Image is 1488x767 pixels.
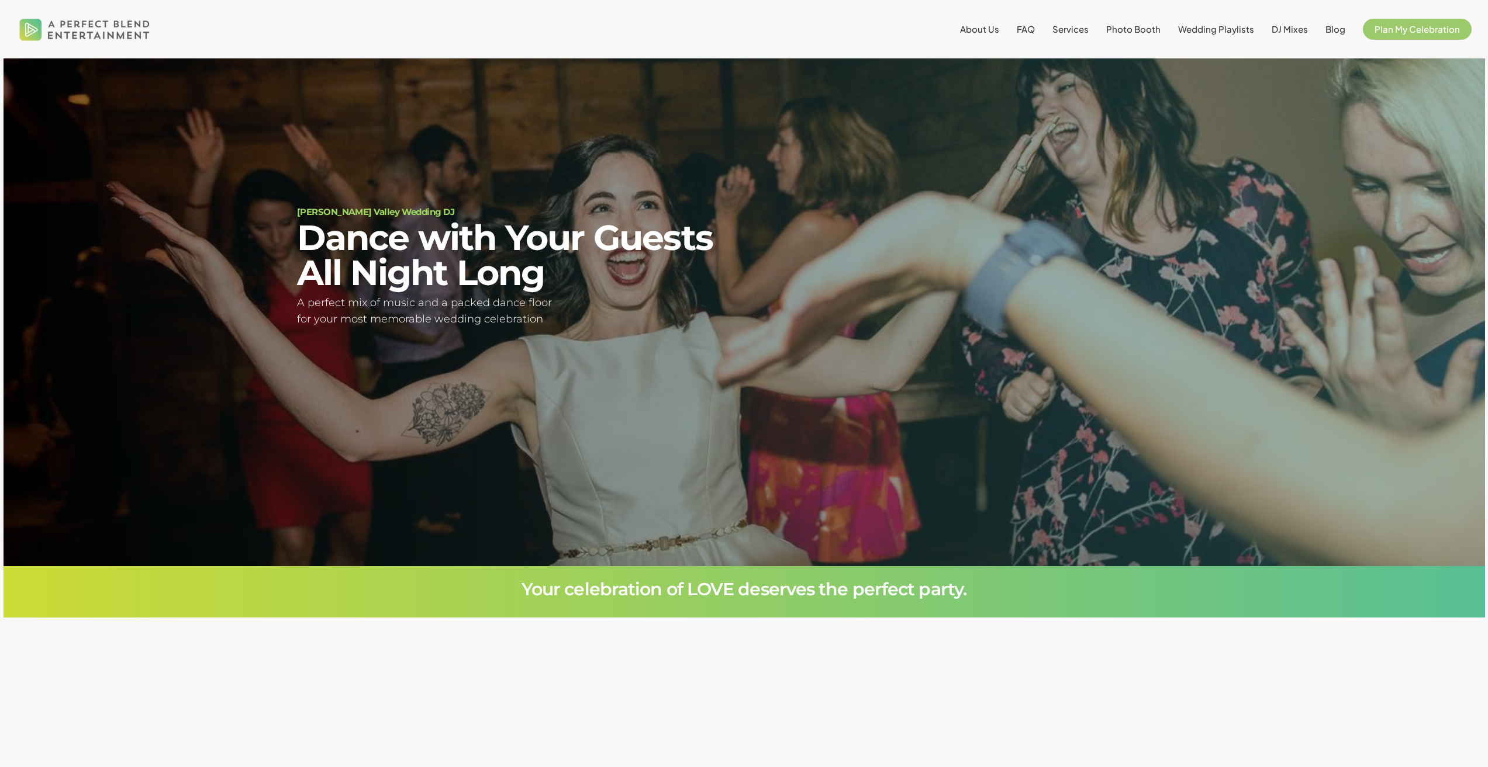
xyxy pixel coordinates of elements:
span: FAQ [1017,23,1035,34]
a: DJ Mixes [1272,25,1308,34]
span: About Us [960,23,999,34]
a: About Us [960,25,999,34]
a: Wedding Playlists [1178,25,1254,34]
a: Plan My Celebration [1363,25,1472,34]
h5: A perfect mix of music and a packed dance floor for your most memorable wedding celebration [297,294,730,328]
h1: [PERSON_NAME] Valley Wedding DJ [297,207,730,216]
a: Services [1052,25,1089,34]
a: Photo Booth [1106,25,1161,34]
h2: Dance with Your Guests All Night Long [297,220,730,290]
span: Services [1052,23,1089,34]
span: Plan My Celebration [1375,23,1460,34]
span: Blog [1325,23,1345,34]
img: A Perfect Blend Entertainment [16,8,153,50]
h3: Your celebration of LOVE deserves the perfect party. [297,581,1192,598]
a: Blog [1325,25,1345,34]
span: DJ Mixes [1272,23,1308,34]
span: Photo Booth [1106,23,1161,34]
span: Wedding Playlists [1178,23,1254,34]
a: FAQ [1017,25,1035,34]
